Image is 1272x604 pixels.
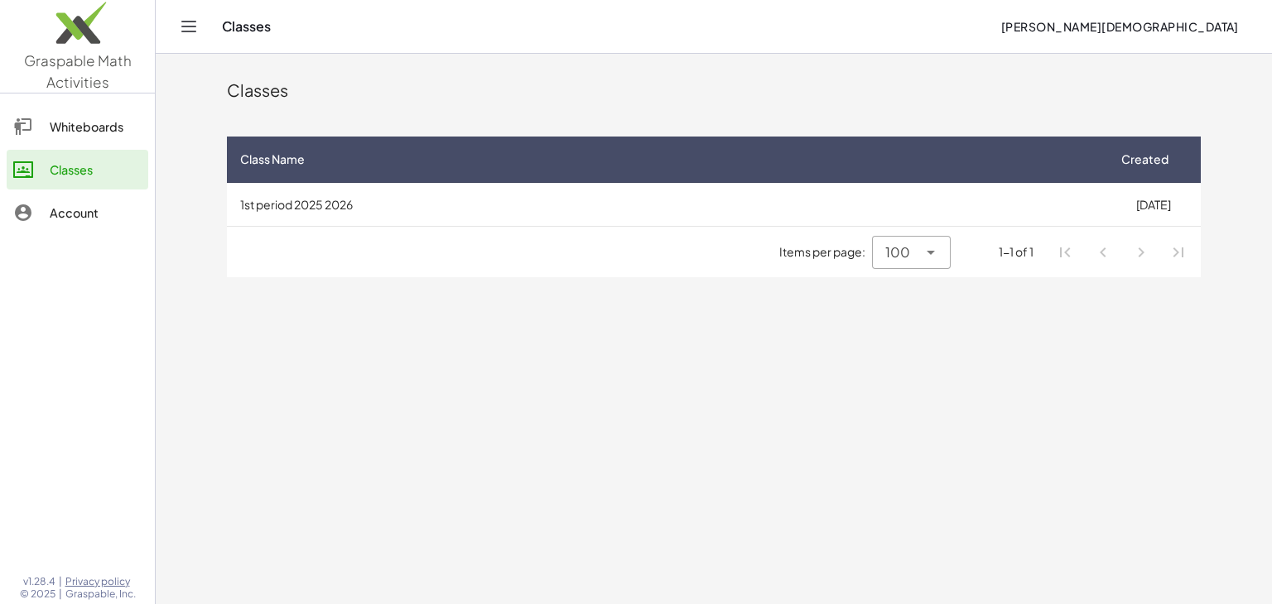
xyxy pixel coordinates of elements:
[24,51,132,91] span: Graspable Math Activities
[59,575,62,588] span: |
[987,12,1252,41] button: [PERSON_NAME][DEMOGRAPHIC_DATA]
[7,107,148,146] a: Whiteboards
[65,575,136,588] a: Privacy policy
[50,203,142,223] div: Account
[1000,19,1239,34] span: [PERSON_NAME][DEMOGRAPHIC_DATA]
[885,242,910,262] span: 100
[227,183,1106,226] td: 1st period 2025 2026
[227,79,1201,102] div: Classes
[50,160,142,180] div: Classes
[779,243,872,261] span: Items per page:
[1106,183,1201,226] td: [DATE]
[59,587,62,601] span: |
[240,151,305,168] span: Class Name
[999,243,1033,261] div: 1-1 of 1
[176,13,202,40] button: Toggle navigation
[1047,233,1197,271] nav: Pagination Navigation
[1121,151,1168,168] span: Created
[65,587,136,601] span: Graspable, Inc.
[7,193,148,232] a: Account
[50,117,142,137] div: Whiteboards
[23,575,55,588] span: v1.28.4
[7,150,148,189] a: Classes
[20,587,55,601] span: © 2025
